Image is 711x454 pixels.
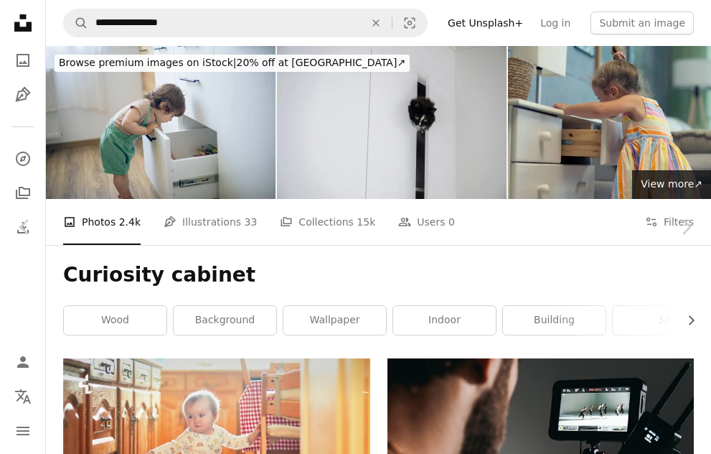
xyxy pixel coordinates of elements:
[9,80,37,109] a: Illustrations
[632,170,711,199] a: View more↗
[439,11,532,34] a: Get Unsplash+
[398,199,455,245] a: Users 0
[64,306,166,335] a: wood
[283,306,386,335] a: wallpaper
[59,57,405,68] span: 20% off at [GEOGRAPHIC_DATA] ↗
[9,348,37,376] a: Log in / Sign up
[532,11,579,34] a: Log in
[678,306,694,335] button: scroll list to the right
[59,57,236,68] span: Browse premium images on iStock |
[64,9,88,37] button: Search Unsplash
[590,11,694,34] button: Submit an image
[9,382,37,411] button: Language
[63,262,694,288] h1: Curiosity cabinet
[245,214,258,230] span: 33
[9,144,37,173] a: Explore
[357,214,375,230] span: 15k
[9,417,37,445] button: Menu
[46,46,276,199] img: Baby boy opening kitchen drawer
[503,306,606,335] a: building
[9,46,37,75] a: Photos
[645,199,694,245] button: Filters
[280,199,375,245] a: Collections 15k
[661,158,711,296] a: Next
[448,214,455,230] span: 0
[277,46,507,199] img: black cat no breed climbed into the closet and looks out from behind the door.
[164,199,257,245] a: Illustrations 33
[392,9,427,37] button: Visual search
[641,178,702,190] span: View more ↗
[360,9,392,37] button: Clear
[174,306,276,335] a: background
[393,306,496,335] a: indoor
[46,46,418,80] a: Browse premium images on iStock|20% off at [GEOGRAPHIC_DATA]↗
[63,9,428,37] form: Find visuals sitewide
